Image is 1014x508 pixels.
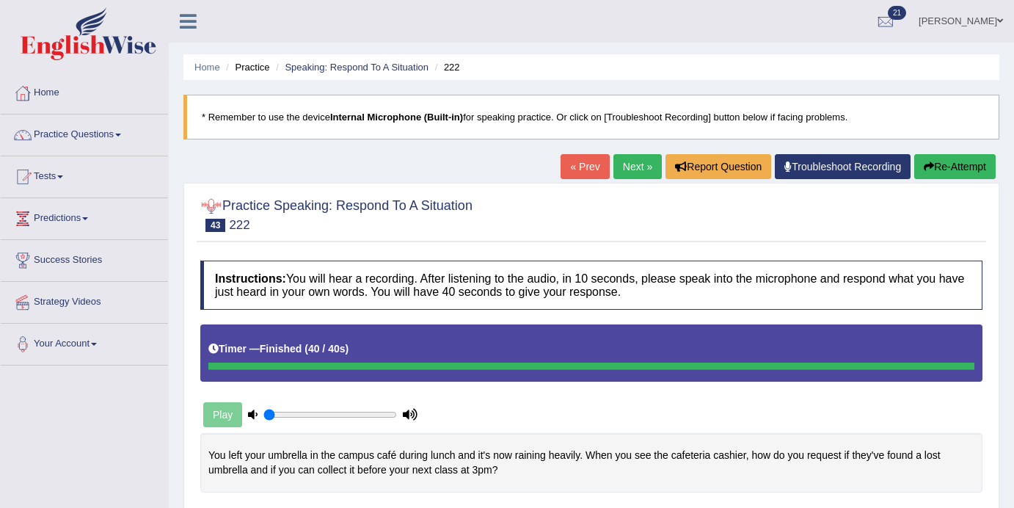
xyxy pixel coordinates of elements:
span: 21 [888,6,906,20]
li: 222 [431,60,460,74]
b: ) [346,343,349,355]
a: Speaking: Respond To A Situation [285,62,428,73]
b: 40 / 40s [308,343,346,355]
button: Report Question [665,154,771,179]
span: 43 [205,219,225,232]
b: Instructions: [215,272,286,285]
a: Home [1,73,168,109]
a: Success Stories [1,240,168,277]
blockquote: * Remember to use the device for speaking practice. Or click on [Troubleshoot Recording] button b... [183,95,999,139]
a: Next » [613,154,662,179]
b: Internal Microphone (Built-in) [330,112,463,123]
a: Your Account [1,324,168,360]
b: ( [304,343,308,355]
button: Re-Attempt [914,154,996,179]
b: Finished [260,343,302,355]
a: Strategy Videos [1,282,168,319]
a: Tests [1,156,168,193]
a: Predictions [1,198,168,235]
li: Practice [222,60,269,74]
a: « Prev [561,154,609,179]
a: Home [194,62,220,73]
h5: Timer — [208,344,349,355]
a: Practice Questions [1,115,168,151]
h2: Practice Speaking: Respond To A Situation [200,195,473,232]
h4: You will hear a recording. After listening to the audio, in 10 seconds, please speak into the mic... [200,261,982,310]
small: 222 [229,218,249,232]
div: You left your umbrella in the campus café during lunch and it's now raining heavily. When you see... [200,433,982,493]
a: Troubleshoot Recording [775,154,911,179]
